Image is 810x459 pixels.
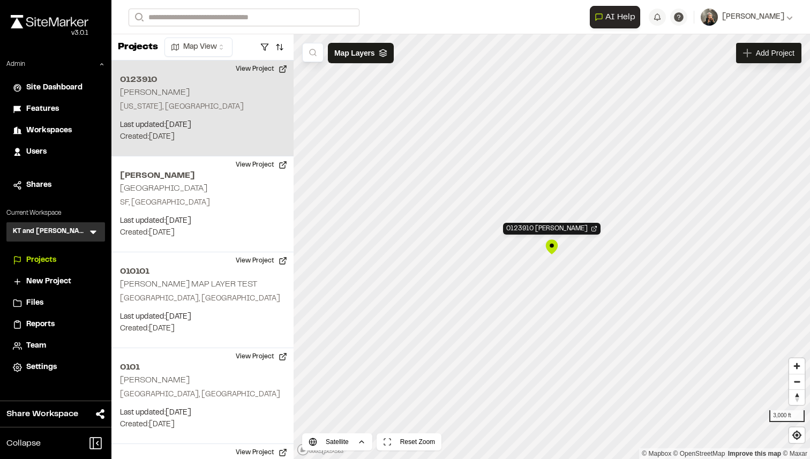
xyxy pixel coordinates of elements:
[789,389,805,405] button: Reset bearing to north
[120,169,285,182] h2: [PERSON_NAME]
[26,254,56,266] span: Projects
[120,311,285,323] p: Last updated: [DATE]
[6,437,41,450] span: Collapse
[769,410,805,422] div: 3,000 ft
[26,276,71,288] span: New Project
[26,319,55,330] span: Reports
[701,9,718,26] img: User
[26,362,57,373] span: Settings
[789,358,805,374] button: Zoom in
[13,103,99,115] a: Features
[229,156,294,174] button: View Project
[120,419,285,431] p: Created: [DATE]
[544,239,560,255] div: Map marker
[120,215,285,227] p: Last updated: [DATE]
[11,28,88,38] div: Oh geez...please don't...
[120,377,190,384] h2: [PERSON_NAME]
[120,185,207,192] h2: [GEOGRAPHIC_DATA]
[590,6,644,28] div: Open AI Assistant
[13,227,88,237] h3: KT and [PERSON_NAME]
[229,348,294,365] button: View Project
[642,450,671,457] a: Mapbox
[26,125,72,137] span: Workspaces
[229,61,294,78] button: View Project
[13,125,99,137] a: Workspaces
[13,254,99,266] a: Projects
[728,450,781,457] a: Map feedback
[334,47,374,59] span: Map Layers
[120,131,285,143] p: Created: [DATE]
[673,450,725,457] a: OpenStreetMap
[6,59,25,69] p: Admin
[120,73,285,86] h2: 0123910
[789,390,805,405] span: Reset bearing to north
[120,101,285,113] p: [US_STATE], [GEOGRAPHIC_DATA]
[26,103,59,115] span: Features
[120,227,285,239] p: Created: [DATE]
[120,389,285,401] p: [GEOGRAPHIC_DATA], [GEOGRAPHIC_DATA]
[297,443,344,456] a: Mapbox logo
[120,197,285,209] p: SF, [GEOGRAPHIC_DATA]
[789,427,805,443] button: Find my location
[756,48,794,58] span: Add Project
[26,179,51,191] span: Shares
[229,252,294,269] button: View Project
[701,9,793,26] button: [PERSON_NAME]
[294,34,810,459] canvas: Map
[11,15,88,28] img: rebrand.png
[26,340,46,352] span: Team
[6,408,78,420] span: Share Workspace
[302,433,372,450] button: Satellite
[590,6,640,28] button: Open AI Assistant
[26,146,47,158] span: Users
[13,276,99,288] a: New Project
[120,323,285,335] p: Created: [DATE]
[13,319,99,330] a: Reports
[6,208,105,218] p: Current Workspace
[120,361,285,374] h2: 0101
[13,340,99,352] a: Team
[120,407,285,419] p: Last updated: [DATE]
[26,82,82,94] span: Site Dashboard
[783,450,807,457] a: Maxar
[26,297,43,309] span: Files
[120,119,285,131] p: Last updated: [DATE]
[120,265,285,278] h2: 010101
[120,293,285,305] p: [GEOGRAPHIC_DATA], [GEOGRAPHIC_DATA]
[503,223,601,235] div: Open Project
[13,146,99,158] a: Users
[118,40,158,55] p: Projects
[722,11,784,23] span: [PERSON_NAME]
[377,433,441,450] button: Reset Zoom
[13,179,99,191] a: Shares
[13,82,99,94] a: Site Dashboard
[120,89,190,96] h2: [PERSON_NAME]
[789,374,805,389] button: Zoom out
[605,11,635,24] span: AI Help
[13,297,99,309] a: Files
[129,9,148,26] button: Search
[13,362,99,373] a: Settings
[120,281,257,288] h2: [PERSON_NAME] MAP LAYER TEST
